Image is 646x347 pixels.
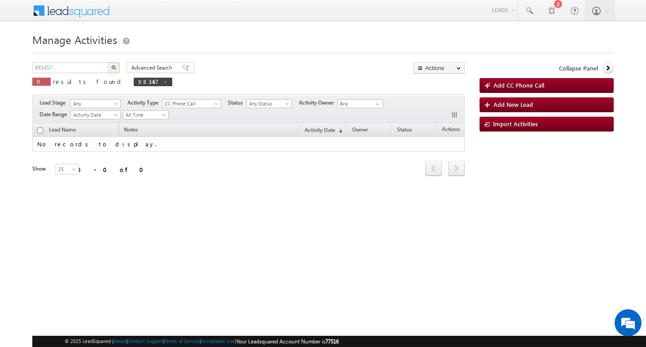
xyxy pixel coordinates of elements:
[437,124,464,136] span: Actions
[397,126,412,133] span: Status
[335,127,342,134] span: (sorted descending)
[162,99,221,108] a: CC Phone Call
[53,78,124,85] span: results found
[425,162,442,176] a: prev
[71,111,118,119] span: Activity Date
[123,111,166,119] span: All Time
[559,64,598,72] span: Collapse Panel
[413,62,465,74] button: Actions
[236,338,339,345] span: Your Leadsquared Account Number is
[32,165,48,173] div: Show
[128,338,163,344] a: Contact Support
[247,100,289,108] span: Any Status
[113,338,127,344] a: About
[39,110,70,119] span: Date Range
[32,32,117,47] span: Manage Activities
[123,110,169,119] a: All Time
[37,127,43,133] input: Check all records
[56,164,79,175] a: 25
[111,65,116,70] img: Search
[228,99,246,107] span: Status
[299,99,337,107] span: Activity Owner
[448,161,465,176] span: next
[371,100,382,109] a: Show All Items
[70,99,121,108] a: Any
[77,164,149,175] div: 0 - 0 of 0
[138,78,159,85] span: 983457
[56,165,80,173] span: 25
[119,125,142,136] span: Notes
[425,161,442,176] span: prev
[39,99,69,107] span: Lead Stage
[32,137,465,152] td: No records to display.
[70,110,121,119] a: Activity Date
[44,125,80,136] span: Lead Name
[352,126,368,133] span: Owner
[165,338,200,344] a: Terms of Service
[71,100,118,108] span: Any
[131,64,175,72] span: Advanced Search
[493,120,538,127] span: Import Activities
[448,162,465,176] a: next
[201,338,235,344] a: Acceptable Use
[493,81,544,89] span: Add CC Phone Call
[37,78,46,85] span: 0
[337,99,383,108] input: Type to Search
[493,101,533,108] span: Add New Lead
[325,338,339,345] span: 77516
[162,100,217,108] span: CC Phone Call
[246,99,292,108] a: Any Status
[65,337,339,346] span: © 2025 LeadSquared | | | | |
[300,125,347,136] a: Activity Date(sorted descending)
[127,99,162,107] span: Activity Type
